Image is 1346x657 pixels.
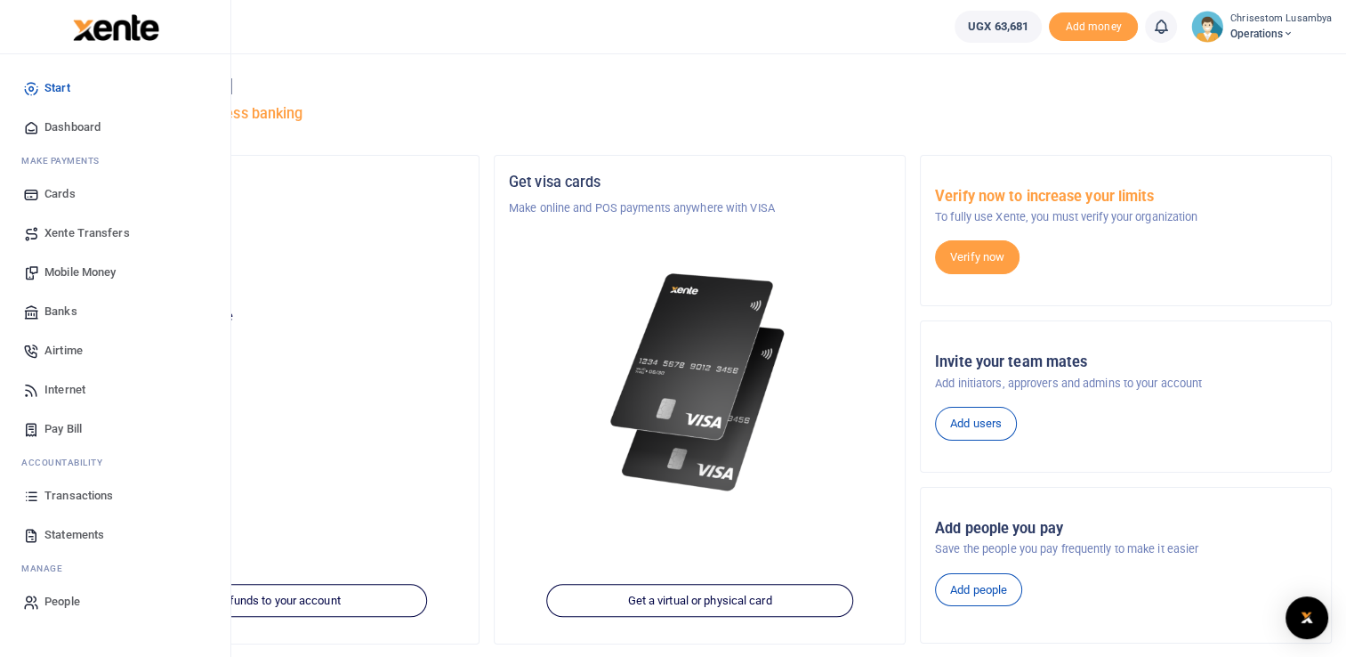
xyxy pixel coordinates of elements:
[955,11,1042,43] a: UGX 63,681
[83,330,464,348] h5: UGX 63,681
[71,20,159,33] a: logo-small logo-large logo-large
[83,242,464,260] h5: Account
[44,487,113,505] span: Transactions
[935,540,1317,558] p: Save the people you pay frequently to make it easier
[1191,11,1332,43] a: profile-user Chrisestom Lusambya Operations
[44,420,82,438] span: Pay Bill
[44,303,77,320] span: Banks
[935,353,1317,371] h5: Invite your team mates
[68,105,1332,123] h5: Welcome to better business banking
[14,410,216,449] a: Pay Bill
[44,118,101,136] span: Dashboard
[14,449,216,476] li: Ac
[83,269,464,287] p: Operations
[73,14,159,41] img: logo-large
[14,555,216,582] li: M
[44,264,116,281] span: Mobile Money
[14,515,216,555] a: Statements
[30,154,100,167] span: ake Payments
[14,69,216,108] a: Start
[1049,12,1138,42] li: Toup your wallet
[14,476,216,515] a: Transactions
[14,147,216,174] li: M
[1230,26,1332,42] span: Operations
[1049,12,1138,42] span: Add money
[14,108,216,147] a: Dashboard
[44,224,130,242] span: Xente Transfers
[44,381,85,399] span: Internet
[935,407,1017,441] a: Add users
[14,331,216,370] a: Airtime
[604,260,795,506] img: xente-_physical_cards.png
[935,240,1020,274] a: Verify now
[1230,12,1332,27] small: Chrisestom Lusambya
[935,208,1317,226] p: To fully use Xente, you must verify your organization
[44,593,80,611] span: People
[509,199,891,217] p: Make online and POS payments anywhere with VISA
[1049,19,1138,32] a: Add money
[546,584,854,618] a: Get a virtual or physical card
[14,174,216,214] a: Cards
[935,520,1317,538] h5: Add people you pay
[14,370,216,410] a: Internet
[14,253,216,292] a: Mobile Money
[35,456,102,469] span: countability
[968,18,1028,36] span: UGX 63,681
[44,185,76,203] span: Cards
[1191,11,1223,43] img: profile-user
[68,77,1332,96] h4: Hello [PERSON_NAME]
[83,199,464,217] p: INNOVATION VILLAGE
[44,342,83,360] span: Airtime
[509,174,891,191] h5: Get visa cards
[83,308,464,326] p: Your current account balance
[947,11,1049,43] li: Wallet ballance
[14,214,216,253] a: Xente Transfers
[120,584,428,618] a: Add funds to your account
[935,188,1317,206] h5: Verify now to increase your limits
[44,79,70,97] span: Start
[14,292,216,331] a: Banks
[44,526,104,544] span: Statements
[30,562,63,575] span: anage
[935,573,1022,607] a: Add people
[83,174,464,191] h5: Organization
[935,375,1317,393] p: Add initiators, approvers and admins to your account
[1286,596,1328,639] div: Open Intercom Messenger
[14,582,216,621] a: People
